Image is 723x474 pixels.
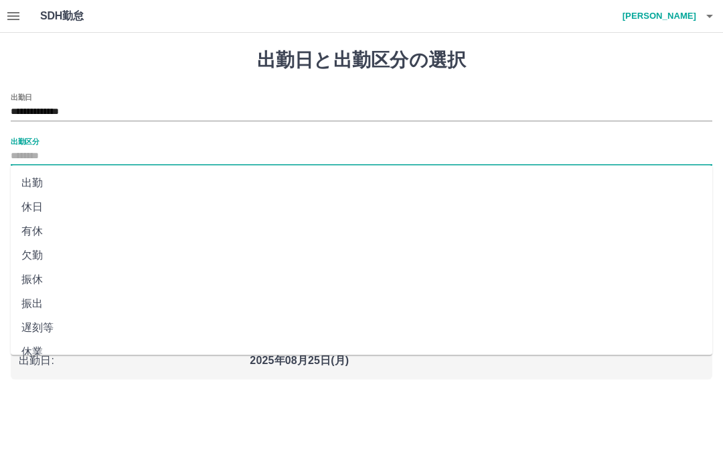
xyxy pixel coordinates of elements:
[11,49,712,72] h1: 出勤日と出勤区分の選択
[11,268,712,292] li: 振休
[19,353,242,369] p: 出勤日 :
[11,292,712,316] li: 振出
[11,243,712,268] li: 欠勤
[11,92,32,102] label: 出勤日
[11,219,712,243] li: 有休
[11,136,39,146] label: 出勤区分
[250,355,349,366] b: 2025年08月25日(月)
[11,195,712,219] li: 休日
[11,171,712,195] li: 出勤
[11,340,712,364] li: 休業
[11,316,712,340] li: 遅刻等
